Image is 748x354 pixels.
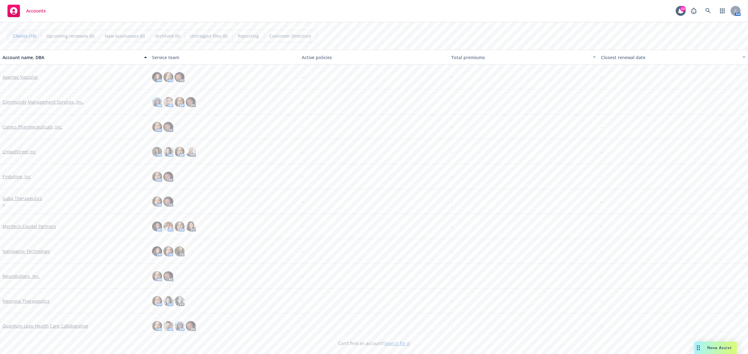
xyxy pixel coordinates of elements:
[451,123,453,130] span: -
[688,5,700,17] a: Report a Bug
[190,33,228,39] span: Untriaged files (0)
[707,345,732,350] span: Nova Assist
[186,147,196,157] img: photo
[601,323,602,329] span: -
[186,97,196,107] img: photo
[451,248,453,254] span: -
[384,340,410,346] a: Search for it
[451,298,453,304] span: -
[302,173,303,180] span: -
[2,54,140,61] div: Account name, DBA
[163,172,173,182] img: photo
[338,340,410,347] span: Can't find an account?
[150,50,299,65] button: Service team
[302,54,446,61] div: Active policies
[152,72,162,82] img: photo
[175,97,185,107] img: photo
[601,223,602,230] span: -
[451,99,453,105] span: -
[13,33,36,39] span: Clients (18)
[716,5,729,17] a: Switch app
[601,273,602,279] span: -
[302,148,303,155] span: -
[152,197,162,207] img: photo
[598,50,748,65] button: Closest renewal date
[601,173,602,180] span: -
[302,99,303,105] span: -
[152,54,297,61] div: Service team
[449,50,598,65] button: Total premiums
[152,122,162,132] img: photo
[451,273,453,279] span: -
[302,298,303,304] span: -
[2,74,38,80] a: Avantec Vascular
[694,342,702,354] div: Drag to move
[163,246,173,256] img: photo
[163,97,173,107] img: photo
[302,74,303,80] span: -
[451,223,453,230] span: -
[175,321,185,331] img: photo
[2,148,36,155] a: CrowdStreet Inc
[299,50,449,65] button: Active policies
[451,198,453,205] span: -
[2,99,84,105] a: Community Management Services, Inc.
[302,223,303,230] span: -
[5,2,48,20] a: Accounts
[175,147,185,157] img: photo
[175,72,185,82] img: photo
[26,8,46,13] span: Accounts
[163,271,173,281] img: photo
[601,298,602,304] span: -
[163,296,173,306] img: photo
[163,147,173,157] img: photo
[269,33,311,39] span: Customer Directory
[451,54,589,61] div: Total premiums
[601,54,739,61] div: Closest renewal date
[152,147,162,157] img: photo
[302,273,303,279] span: -
[152,172,162,182] img: photo
[152,97,162,107] img: photo
[152,321,162,331] img: photo
[302,323,303,329] span: -
[163,197,173,207] img: photo
[702,5,714,17] a: Search
[105,33,145,39] span: New businesses (0)
[152,246,162,256] img: photo
[2,202,5,208] span: x
[451,173,453,180] span: -
[152,221,162,231] img: photo
[2,298,50,304] a: Neurona Therapeutics
[175,221,185,231] img: photo
[2,173,31,180] a: Emboline, Inc
[680,6,686,12] div: 10
[601,99,602,105] span: -
[601,198,602,205] span: -
[302,123,303,130] span: -
[451,148,453,155] span: -
[163,321,173,331] img: photo
[694,342,737,354] button: Nova Assist
[186,321,196,331] img: photo
[152,296,162,306] img: photo
[451,323,453,329] span: -
[186,221,196,231] img: photo
[163,221,173,231] img: photo
[46,33,94,39] span: Upcoming renewals (0)
[175,246,185,256] img: photo
[238,33,259,39] span: Reporting
[451,74,453,80] span: -
[2,248,50,254] a: Nanoverse Technology
[2,223,56,230] a: Meritech Capital Partners
[152,271,162,281] img: photo
[163,72,173,82] img: photo
[601,123,602,130] span: -
[163,122,173,132] img: photo
[2,195,42,202] a: Gaba Therapeutics
[2,323,88,329] a: Quantum Leap Health Care Collaborative
[2,123,63,130] a: Corvus Pharmaceuticals, Inc.
[601,248,602,254] span: -
[601,148,602,155] span: -
[302,248,303,254] span: -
